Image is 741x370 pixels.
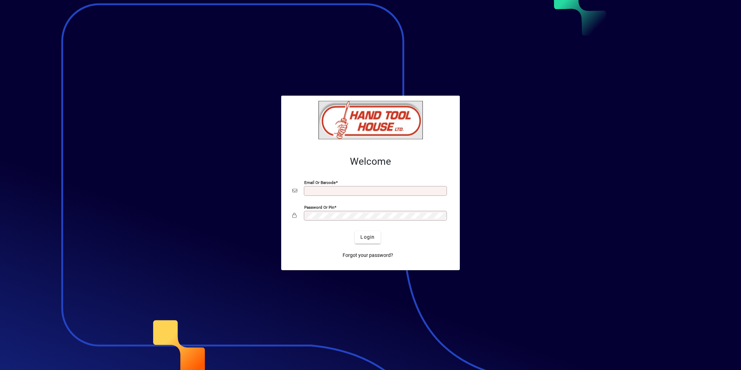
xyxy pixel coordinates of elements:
span: Login [360,234,375,241]
mat-label: Password or Pin [304,205,334,209]
button: Login [355,231,380,244]
mat-label: Email or Barcode [304,180,336,185]
h2: Welcome [292,156,449,168]
span: Forgot your password? [343,252,393,259]
a: Forgot your password? [340,249,396,262]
